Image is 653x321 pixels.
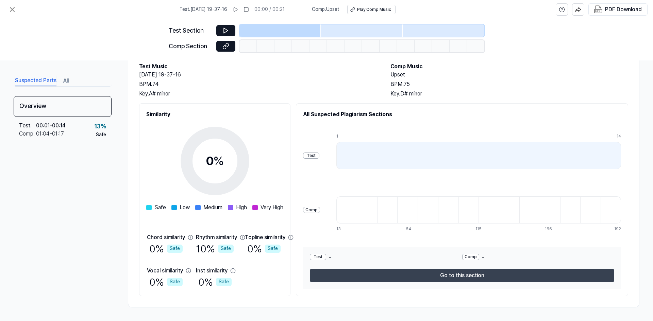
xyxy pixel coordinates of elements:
div: PDF Download [605,5,642,14]
div: 0 % [149,242,183,256]
div: 166 [545,226,565,232]
button: Go to this section [310,269,614,282]
button: help [556,3,568,16]
div: BPM. 75 [390,80,628,88]
div: Safe [218,245,234,253]
div: Key. A# minor [139,90,377,98]
button: PDF Download [593,4,643,15]
div: Safe [265,245,281,253]
div: Chord similarity [147,233,185,242]
img: PDF Download [594,5,602,14]
div: BPM. 74 [139,80,377,88]
div: Test Section [169,26,212,36]
button: Suspected Parts [15,75,56,86]
div: Play Comp Music [357,7,391,13]
div: Comp Section [169,41,212,51]
div: Safe [216,278,232,286]
div: - [462,254,615,262]
div: Safe [167,245,183,253]
div: 0 % [247,242,281,256]
div: Comp [462,254,479,260]
span: Very High [261,203,283,212]
span: % [213,154,224,168]
h2: Upset [390,71,628,79]
div: 01:04 - 01:17 [36,130,64,138]
div: Test [310,254,326,260]
div: Safe [167,278,183,286]
h2: Test Music [139,63,377,71]
div: 1 [336,133,617,139]
span: Comp . Upset [312,6,339,13]
span: Safe [154,203,166,212]
div: 10 % [196,242,234,256]
div: - [310,254,462,262]
div: Test [303,153,319,159]
h2: Similarity [146,110,283,119]
div: 13 % [94,122,106,131]
div: Test . [19,122,36,130]
h2: Comp Music [390,63,628,71]
span: Medium [203,203,222,212]
div: 13 [336,226,357,232]
span: Low [180,203,190,212]
div: 00:01 - 00:14 [36,122,66,130]
div: Key. D# minor [390,90,628,98]
div: 0 % [198,275,232,289]
div: 0 % [149,275,183,289]
div: Safe [96,131,106,138]
div: 00:00 / 00:21 [254,6,285,13]
span: High [236,203,247,212]
div: Topline similarity [245,233,285,242]
div: Overview [14,96,112,117]
span: Test . [DATE] 19-37-16 [180,6,227,13]
button: All [63,75,69,86]
div: Comp [303,207,320,213]
h2: [DATE] 19-37-16 [139,71,377,79]
div: 64 [406,226,426,232]
img: share [575,6,581,13]
button: Play Comp Music [347,5,396,14]
div: 192 [614,226,621,232]
div: Comp . [19,130,36,138]
div: Inst similarity [196,267,228,275]
div: 0 [206,152,224,170]
div: Vocal similarity [147,267,183,275]
svg: help [559,6,565,13]
div: 115 [475,226,496,232]
div: Rhythm similarity [196,233,237,242]
h2: All Suspected Plagiarism Sections [303,110,621,119]
div: 14 [617,133,621,139]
